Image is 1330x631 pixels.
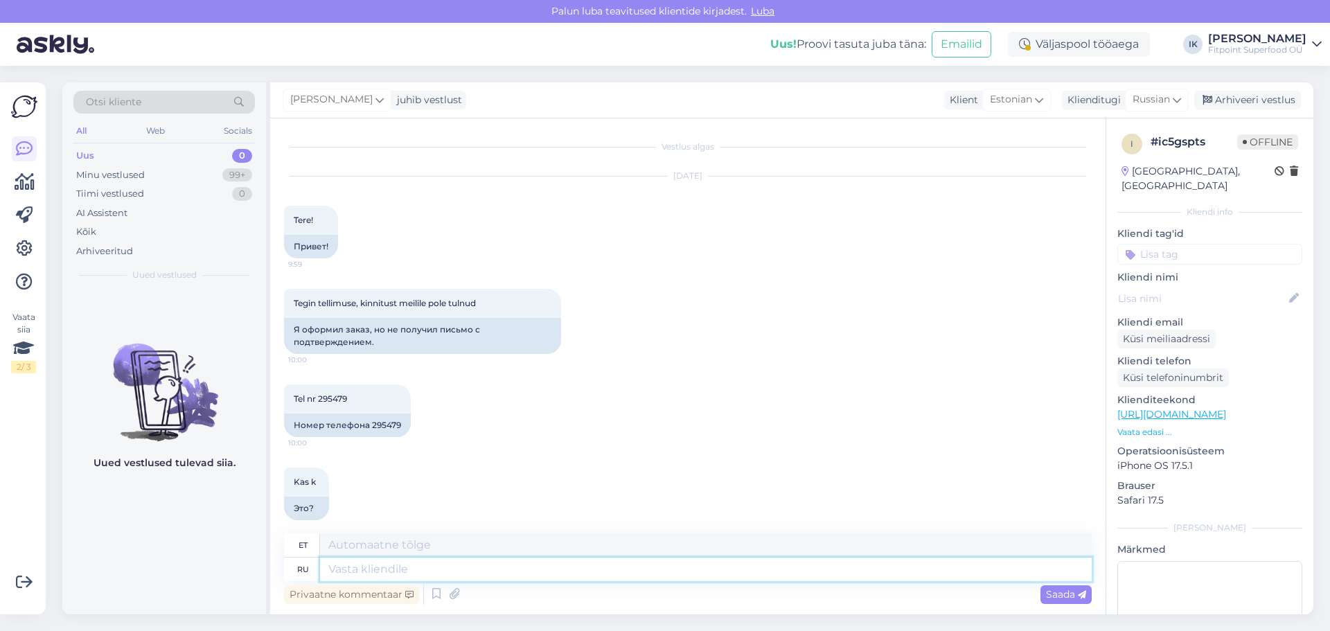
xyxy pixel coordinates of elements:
div: Tiimi vestlused [76,187,144,201]
span: Otsi kliente [86,95,141,109]
span: Kas k [294,477,316,487]
span: Saada [1046,588,1086,601]
p: Kliendi nimi [1117,270,1302,285]
div: AI Assistent [76,206,127,220]
p: Kliendi telefon [1117,354,1302,368]
div: Vaata siia [11,311,36,373]
input: Lisa tag [1117,244,1302,265]
p: Operatsioonisüsteem [1117,444,1302,459]
div: juhib vestlust [391,93,462,107]
span: [PERSON_NAME] [290,92,373,107]
a: [URL][DOMAIN_NAME] [1117,408,1226,420]
div: [GEOGRAPHIC_DATA], [GEOGRAPHIC_DATA] [1121,164,1275,193]
div: Küsi meiliaadressi [1117,330,1216,348]
div: 0 [232,149,252,163]
p: Brauser [1117,479,1302,493]
span: 10:00 [288,355,340,365]
div: IK [1183,35,1203,54]
div: et [299,533,308,557]
img: Askly Logo [11,94,37,120]
span: Uued vestlused [132,269,197,281]
div: Kõik [76,225,96,239]
div: Kliendi info [1117,206,1302,218]
div: Minu vestlused [76,168,145,182]
p: Uued vestlused tulevad siia. [94,456,236,470]
span: Tere! [294,215,313,225]
button: Emailid [932,31,991,57]
div: Privaatne kommentaar [284,585,419,604]
div: Uus [76,149,94,163]
div: [PERSON_NAME] [1117,522,1302,534]
p: Kliendi tag'id [1117,226,1302,241]
div: Arhiveeri vestlus [1194,91,1301,109]
span: Offline [1237,134,1298,150]
p: Vaata edasi ... [1117,426,1302,438]
div: 0 [232,187,252,201]
span: Tegin tellimuse, kinnitust meilile pole tulnud [294,298,476,308]
b: Uus! [770,37,797,51]
div: Proovi tasuta juba täna: [770,36,926,53]
span: Estonian [990,92,1032,107]
div: Vestlus algas [284,141,1092,153]
div: [PERSON_NAME] [1208,33,1306,44]
div: Web [143,122,168,140]
div: Küsi telefoninumbrit [1117,368,1229,387]
div: Привет! [284,235,338,258]
div: All [73,122,89,140]
div: Fitpoint Superfood OÜ [1208,44,1306,55]
a: [PERSON_NAME]Fitpoint Superfood OÜ [1208,33,1322,55]
span: 9:59 [288,259,340,269]
p: Märkmed [1117,542,1302,557]
div: # ic5gspts [1151,134,1237,150]
p: Klienditeekond [1117,393,1302,407]
div: [DATE] [284,170,1092,182]
p: Safari 17.5 [1117,493,1302,508]
p: iPhone OS 17.5.1 [1117,459,1302,473]
div: Это? [284,497,329,520]
div: 2 / 3 [11,361,36,373]
div: ru [297,558,309,581]
div: Klient [944,93,978,107]
div: Socials [221,122,255,140]
img: No chats [62,319,266,443]
div: Arhiveeritud [76,245,133,258]
span: 10:00 [288,438,340,448]
span: Tel nr 295479 [294,393,347,404]
p: Kliendi email [1117,315,1302,330]
input: Lisa nimi [1118,291,1286,306]
div: 99+ [222,168,252,182]
span: i [1130,139,1133,149]
div: Klienditugi [1062,93,1121,107]
div: Номер телефона 295479 [284,414,411,437]
div: Я оформил заказ, но не получил письмо с подтверждением. [284,318,561,354]
span: Luba [747,5,779,17]
span: Russian [1133,92,1170,107]
div: Väljaspool tööaega [1008,32,1150,57]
